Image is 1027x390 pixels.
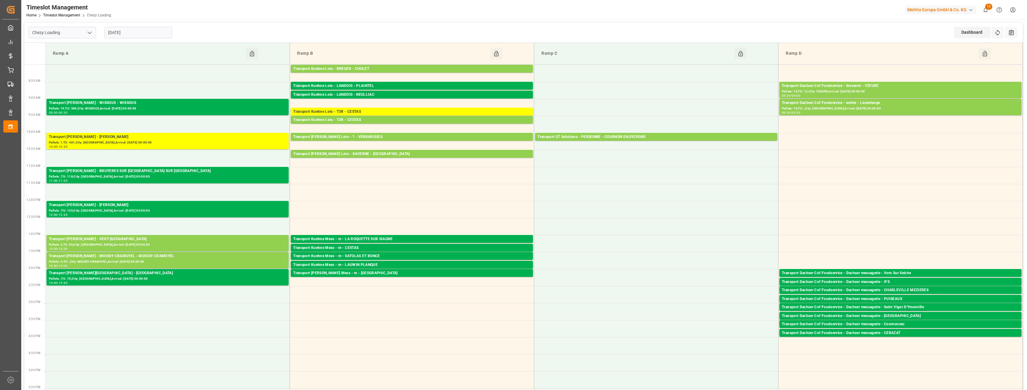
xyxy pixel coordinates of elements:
div: Pallets: 3,TU: 56,City: [GEOGRAPHIC_DATA],Arrival: [DATE] 00:00:00 [49,242,286,247]
span: 5:30 PM [29,385,40,389]
div: Pallets: 4,TU: ,City: MOISSY-CRAMOYEL,Arrival: [DATE] 00:00:00 [49,259,286,264]
div: Transport Kuehne Mess - m - SATOLAS ET BONCE [293,253,531,259]
div: Ramp A [50,48,246,59]
div: Pallets: ,TU: 36,City: [GEOGRAPHIC_DATA],Arrival: [DATE] 00:00:00 [293,276,531,281]
div: Pallets: 2,TU: ,City: Saint Vigor D'Ymonville,Arrival: [DATE] 00:00:00 [782,310,1019,316]
div: Transport [PERSON_NAME] - WISSOUS - WISSOUS [49,100,286,106]
div: Pallets: 17,TU: 544,City: [GEOGRAPHIC_DATA],Arrival: [DATE] 00:00:00 [293,140,531,145]
div: 09:00 [782,111,791,114]
div: 14:00 [59,264,67,267]
div: Transport Kuehne Lots - LANDOIS - NEULLIAC [293,92,531,98]
span: 13 [985,4,992,10]
div: Pallets: ,TU: 4,City: SATOLAS ET BONCE,Arrival: [DATE] 00:00:00 [293,259,531,264]
span: 1:30 PM [29,249,40,253]
div: 09:30 [59,111,67,114]
div: Timeslot Management [26,3,111,12]
div: Pallets: ,TU: 34,City: CHOLET,Arrival: [DATE] 00:00:00 [293,72,531,77]
div: Transport Kuehne Mess - m - LA ROQUETTE SUR SIAGNE [293,236,531,242]
input: Type to search/select [29,27,96,38]
div: Transport Kuehne Mess - m - CESTAS [293,245,531,251]
div: Transport Kuehne Mess - m - LAUWIN PLANQUE [293,262,531,268]
span: 4:30 PM [29,351,40,355]
div: 09:00 [49,111,58,114]
div: 10:00 [49,145,58,148]
span: 5:00 PM [29,368,40,372]
div: Pallets: 10,TU: ,City: [GEOGRAPHIC_DATA],Arrival: [DATE] 00:00:00 [782,106,1019,111]
div: Pallets: ,TU: 85,City: PUISEAUX,Arrival: [DATE] 00:00:00 [782,302,1019,307]
div: 13:30 [59,247,67,250]
button: Help Center [992,3,1006,17]
div: 09:30 [792,111,800,114]
div: Melitta Europa GmbH & Co. KG [905,5,976,14]
div: Ramp D [783,48,978,59]
div: Transport Dachser Cof Foodservice - welter - Leudelange [782,100,1019,106]
div: - [791,94,792,97]
div: Pallets: 19,TU: 386,City: WISSOUS,Arrival: [DATE] 00:00:00 [49,106,286,111]
div: Ramp C [539,48,734,59]
div: Transport [PERSON_NAME][GEOGRAPHIC_DATA] - [GEOGRAPHIC_DATA] [49,270,286,276]
div: Pallets: 1,TU: 48,City: Vern Sur Seiche,Arrival: [DATE] 00:00:00 [782,276,1019,281]
div: Transport Dachser Cof Foodservice - Dachser messagerie - Vern Sur Seiche [782,270,1019,276]
a: Timeslot Management [43,13,80,17]
div: Pallets: ,TU: 118,City: [GEOGRAPHIC_DATA],Arrival: [DATE] 00:00:00 [49,174,286,179]
div: Pallets: 3,TU: 206,City: [GEOGRAPHIC_DATA],Arrival: [DATE] 00:00:00 [293,123,531,128]
div: Pallets: ,TU: 75,City: Cournonsec,Arrival: [DATE] 00:00:00 [782,327,1019,333]
div: 11:00 [49,179,58,182]
div: Pallets: 6,TU: 192,City: COURNON D'AUVERGNE,Arrival: [DATE] 00:00:00 [538,140,775,145]
div: Transport Dachser Cof Foodservice - Dachser messagerie - IFS [782,279,1019,285]
div: Transport Dachser Cof Foodservice - thevenet - YZEURE [782,83,1019,89]
button: Melitta Europa GmbH & Co. KG [905,4,979,16]
div: Transport Kuehne Lots - BREGER - CHOLET [293,66,531,72]
span: 9:00 AM [29,96,40,99]
div: 09:00 [792,94,800,97]
div: 13:00 [49,247,58,250]
div: Pallets: 10,TU: 12,City: YZEURE,Arrival: [DATE] 00:00:00 [782,89,1019,94]
div: Pallets: 1,TU: 477,City: [GEOGRAPHIC_DATA],Arrival: [DATE] 00:00:00 [293,115,531,120]
div: Transport [PERSON_NAME] - BRUYERES SUR [GEOGRAPHIC_DATA] SUR [GEOGRAPHIC_DATA] [49,168,286,174]
button: open menu [85,28,94,37]
span: 12:30 PM [26,215,40,219]
span: 2:30 PM [29,283,40,287]
div: Transport Dachser Cof Foodservice - Dachser messagerie - CEBAZAT [782,330,1019,336]
span: 12:00 PM [26,198,40,202]
div: Transport [PERSON_NAME] Mess - m - [GEOGRAPHIC_DATA] [293,270,531,276]
div: - [58,247,59,250]
div: 12:30 [59,213,67,216]
span: 11:00 AM [26,164,40,167]
div: Pallets: 2,TU: ,City: SARREBOURG,Arrival: [DATE] 00:00:00 [293,157,531,162]
div: 13:30 [49,264,58,267]
div: - [791,111,792,114]
div: - [58,264,59,267]
div: 14:00 [49,281,58,284]
div: Transport Dachser Cof Foodservice - Dachser messagerie - CHARLEVILLE MEZIERES [782,287,1019,293]
div: Transport Dachser Cof Foodservice - Dachser messagerie - PUISEAUX [782,296,1019,302]
div: Transport Kuehne Lots - LANDOIS - PLAINTEL [293,83,531,89]
div: Dashboard [954,27,991,38]
div: Ramp B [295,48,490,59]
span: 3:30 PM [29,317,40,321]
div: Pallets: ,TU: 75,City: [GEOGRAPHIC_DATA],Arrival: [DATE] 00:00:00 [49,276,286,281]
div: Pallets: ,TU: 71,City: [PERSON_NAME],Arrival: [DATE] 00:00:00 [293,268,531,273]
span: 10:00 AM [26,130,40,133]
div: Pallets: 1,TU: 16,City: [GEOGRAPHIC_DATA],Arrival: [DATE] 00:00:00 [782,293,1019,299]
div: Pallets: 1,TU: 13,City: [GEOGRAPHIC_DATA],Arrival: [DATE] 00:00:00 [782,319,1019,324]
div: Transport [PERSON_NAME] - [PERSON_NAME] [49,202,286,208]
div: Transport Kuehne Lots - T3R - CESTAS [293,109,531,115]
div: Pallets: 2,TU: 556,City: [GEOGRAPHIC_DATA],Arrival: [DATE] 00:00:00 [293,89,531,94]
div: Transport Dachser Cof Foodservice - Dachser messagerie - [GEOGRAPHIC_DATA] [782,313,1019,319]
div: - [58,145,59,148]
div: 08:30 [782,94,791,97]
a: Home [26,13,36,17]
span: 9:30 AM [29,113,40,116]
div: 14:30 [59,281,67,284]
span: 8:30 AM [29,79,40,82]
div: Transport Kuehne Lots - T3R - CESTAS [293,117,531,123]
span: 1:00 PM [29,232,40,236]
div: 11:30 [59,179,67,182]
div: Pallets: 1,TU: 56,City: CEBAZAT,Arrival: [DATE] 00:00:00 [782,336,1019,341]
div: Pallets: ,TU: 22,City: [GEOGRAPHIC_DATA],Arrival: [DATE] 00:00:00 [293,242,531,247]
div: Transport [PERSON_NAME] Lots - SAVERNE - [GEOGRAPHIC_DATA] [293,151,531,157]
div: Transport [PERSON_NAME] - MOISSY-CRAMOYEL - MOISSY-CRAMOYEL [49,253,286,259]
div: 10:30 [59,145,67,148]
div: Transport GT Solutions - PERSONNE - COURNON D'AUVERGNE [538,134,775,140]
